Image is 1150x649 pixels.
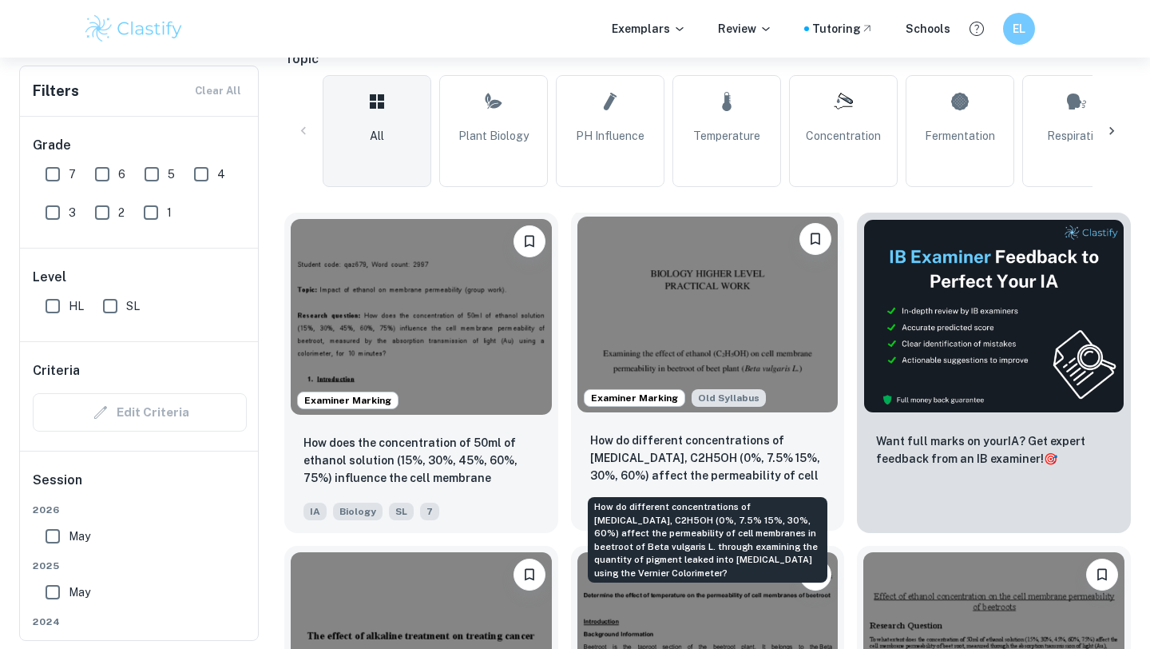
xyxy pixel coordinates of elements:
[863,219,1124,413] img: Thumbnail
[69,297,84,315] span: HL
[876,432,1112,468] p: Want full marks on your IA ? Get expert feedback from an IB examiner!
[577,217,839,412] img: Biology IA example thumbnail: How do different concentrations of ethan
[514,559,545,591] button: Bookmark
[33,615,247,629] span: 2024
[167,204,172,221] span: 1
[291,219,552,415] img: Biology IA example thumbnail: How does the concentration of 50ml of et
[284,50,1131,69] h6: Topic
[963,15,990,42] button: Help and Feedback
[298,393,398,408] span: Examiner Marking
[33,268,247,287] h6: Level
[571,213,845,533] a: Examiner MarkingStarting from the May 2025 session, the Biology IA requirements have changed. It'...
[303,503,327,520] span: IA
[799,223,831,255] button: Bookmark
[69,204,76,221] span: 3
[693,127,760,145] span: Temperature
[925,127,995,145] span: Fermentation
[33,559,247,573] span: 2025
[420,503,439,520] span: 7
[1010,20,1029,38] h6: EL
[1044,452,1057,465] span: 🎯
[576,127,644,145] span: pH Influence
[333,503,383,520] span: Biology
[514,225,545,257] button: Bookmark
[303,434,539,488] p: How does the concentration of 50ml of ethanol solution (15%, 30%, 45%, 60%, 75%) influence the ce...
[588,497,827,583] div: How do different concentrations of [MEDICAL_DATA], C2H5OH (0%, 7.5% 15%, 30%, 60%) affect the per...
[83,13,184,45] img: Clastify logo
[33,471,247,503] h6: Session
[1086,559,1118,591] button: Bookmark
[806,127,881,145] span: Concentration
[718,20,772,38] p: Review
[284,213,558,533] a: Examiner MarkingBookmarkHow does the concentration of 50ml of ethanol solution (15%, 30%, 45%, 60...
[69,583,90,601] span: May
[692,389,766,407] span: Old Syllabus
[458,127,529,145] span: Plant Biology
[1003,13,1035,45] button: EL
[33,136,247,155] h6: Grade
[69,165,76,183] span: 7
[906,20,950,38] a: Schools
[69,528,90,545] span: May
[692,389,766,407] div: Starting from the May 2025 session, the Biology IA requirements have changed. It's OK to refer to...
[126,297,140,315] span: SL
[857,213,1131,533] a: ThumbnailWant full marks on yourIA? Get expert feedback from an IB examiner!
[585,391,684,405] span: Examiner Marking
[389,503,414,520] span: SL
[118,165,125,183] span: 6
[812,20,874,38] a: Tutoring
[1047,127,1106,145] span: Respiration
[33,393,247,432] div: Criteria filters are unavailable when searching by topic
[33,80,79,102] h6: Filters
[168,165,175,183] span: 5
[33,361,80,380] h6: Criteria
[217,165,225,183] span: 4
[33,503,247,517] span: 2026
[370,127,384,145] span: All
[590,432,826,486] p: How do different concentrations of ethanol, C2H5OH (0%, 7.5% 15%, 30%, 60%) affect the permeabili...
[118,204,125,221] span: 2
[612,20,686,38] p: Exemplars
